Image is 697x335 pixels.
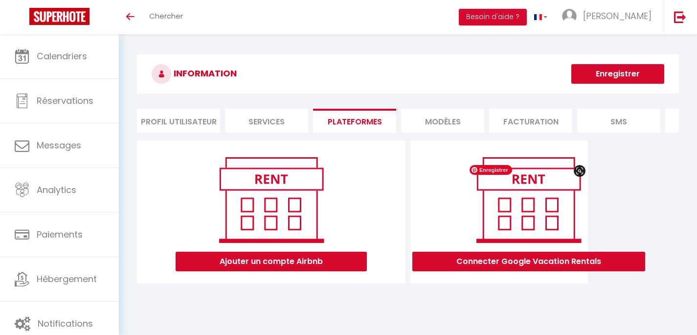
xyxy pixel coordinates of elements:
[225,109,308,133] li: Services
[209,153,334,247] img: rent.png
[583,10,652,22] span: [PERSON_NAME]
[137,109,220,133] li: Profil Utilisateur
[37,50,87,62] span: Calendriers
[674,11,686,23] img: logout
[176,252,367,271] button: Ajouter un compte Airbnb
[38,317,93,330] span: Notifications
[466,153,591,247] img: rent.png
[562,9,577,24] img: ...
[37,184,76,196] span: Analytics
[29,8,90,25] img: Super Booking
[401,109,484,133] li: MODÈLES
[459,9,527,25] button: Besoin d'aide ?
[37,139,81,151] span: Messages
[577,109,660,133] li: SMS
[571,64,664,84] button: Enregistrer
[149,11,183,21] span: Chercher
[137,54,679,94] h3: INFORMATION
[313,109,396,133] li: Plateformes
[489,109,572,133] li: Facturation
[37,95,93,107] span: Réservations
[470,165,512,175] span: Enregistrer
[37,273,97,285] span: Hébergement
[37,228,83,240] span: Paiements
[412,252,645,271] button: Connecter Google Vacation Rentals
